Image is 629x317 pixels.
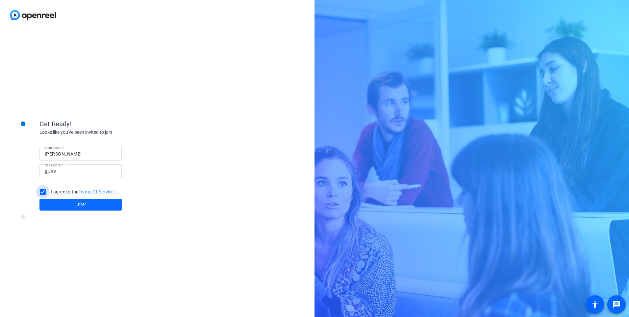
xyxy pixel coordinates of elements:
[39,129,171,136] div: Looks like you've been invited to join
[39,199,122,211] button: Enter
[75,201,86,208] span: Enter
[39,119,171,129] div: Get Ready!
[591,301,599,308] mat-icon: accessibility
[79,189,114,194] a: Terms Of Service
[49,188,114,195] label: I agree to the
[45,146,62,150] mat-label: Your name
[613,301,620,308] mat-icon: message
[45,163,62,167] mat-label: Session ID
